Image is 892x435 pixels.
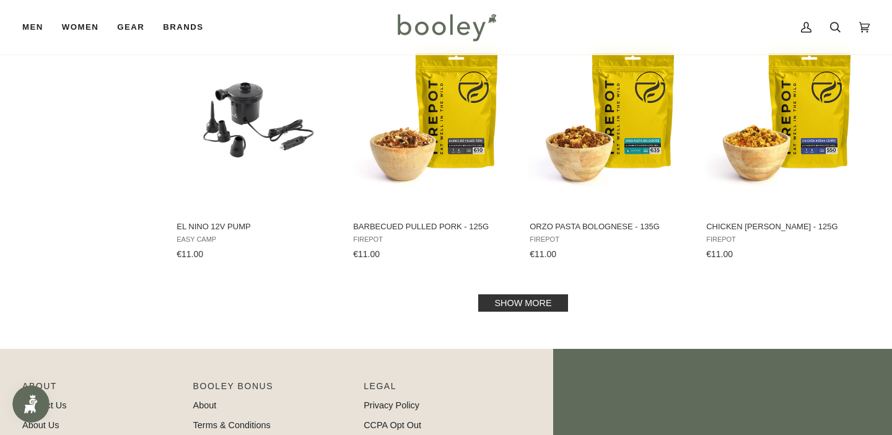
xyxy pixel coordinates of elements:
[351,38,514,200] img: Barbecued Pulled Pork - 125g
[175,26,337,264] a: El Nino 12V Pump
[530,249,556,259] span: €11.00
[704,26,867,264] a: Chicken Keema Curry - 125g
[478,294,567,312] a: Show more
[177,221,335,232] span: El Nino 12V Pump
[704,38,867,200] img: Firepot Chicken Keema Curry - 125g
[353,221,512,232] span: Barbecued Pulled Pork - 125g
[530,235,688,244] span: Firepot
[392,9,501,45] img: Booley
[163,21,203,33] span: Brands
[62,21,98,33] span: Women
[353,235,512,244] span: Firepot
[177,298,870,308] div: Pagination
[12,385,50,423] iframe: Button to open loyalty program pop-up
[193,420,271,430] a: Terms & Conditions
[175,38,337,200] img: Easy Camp El Nino 12V Pump - Booley Galway
[22,420,59,430] a: About Us
[528,26,690,264] a: Orzo Pasta Bolognese - 135g
[193,380,352,399] p: Booley Bonus
[706,221,865,232] span: Chicken [PERSON_NAME] - 125g
[177,249,203,259] span: €11.00
[528,38,690,200] img: Firepot Orzo Pasta Bolognese - 135g - Booley Galway
[117,21,144,33] span: Gear
[364,420,421,430] a: CCPA Opt Out
[177,235,335,244] span: Easy Camp
[706,249,733,259] span: €11.00
[22,380,181,399] p: Pipeline_Footer Main
[351,26,514,264] a: Barbecued Pulled Pork - 125g
[364,380,522,399] p: Pipeline_Footer Sub
[364,400,419,410] a: Privacy Policy
[706,235,865,244] span: Firepot
[22,21,43,33] span: Men
[193,400,217,410] a: About
[353,249,380,259] span: €11.00
[530,221,688,232] span: Orzo Pasta Bolognese - 135g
